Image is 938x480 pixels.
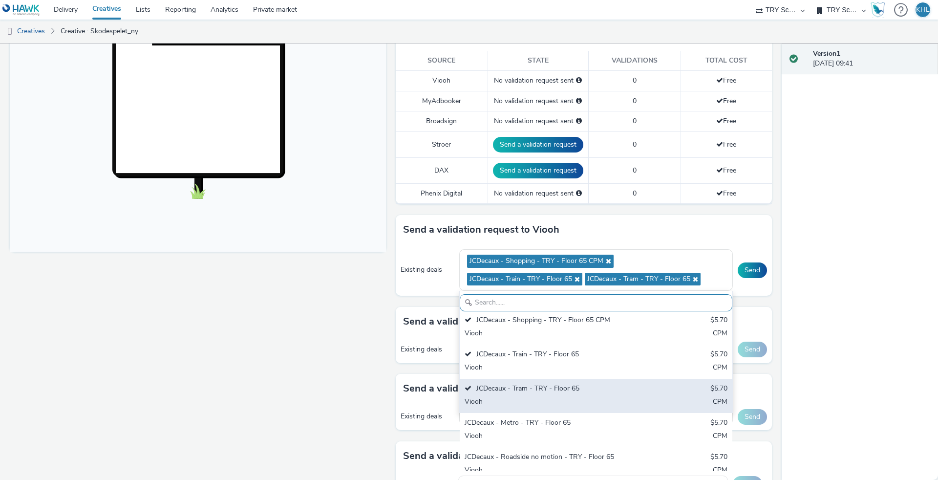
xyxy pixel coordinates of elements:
[396,91,488,111] td: MyAdbooker
[813,49,930,69] div: [DATE] 09:41
[710,452,727,463] div: $5.70
[716,140,736,149] span: Free
[813,49,840,58] strong: Version 1
[633,189,637,198] span: 0
[916,2,930,17] div: KHL
[738,409,767,425] button: Send
[633,76,637,85] span: 0
[713,431,727,442] div: CPM
[681,51,772,71] th: Total cost
[396,183,488,203] td: Phenix Digital
[465,328,638,340] div: Viooh
[713,465,727,477] div: CPM
[2,4,40,16] img: undefined Logo
[396,51,488,71] th: Source
[713,363,727,374] div: CPM
[469,275,572,284] span: JCDecaux - Train - TRY - Floor 65
[716,189,736,198] span: Free
[488,51,588,71] th: State
[403,314,579,329] h3: Send a validation request to Broadsign
[401,412,454,421] div: Existing deals
[710,384,727,395] div: $5.70
[396,71,488,91] td: Viooh
[493,137,583,153] button: Send a validation request
[493,76,583,86] div: No validation request sent
[465,363,638,374] div: Viooh
[587,275,690,284] span: JCDecaux - Tram - TRY - Floor 65
[396,111,488,131] td: Broadsign
[465,418,638,429] div: JCDecaux - Metro - TRY - Floor 65
[738,342,767,357] button: Send
[633,96,637,106] span: 0
[396,131,488,157] td: Stroer
[576,76,582,86] div: Please select a deal below and click on Send to send a validation request to Viooh.
[716,96,736,106] span: Free
[465,452,638,463] div: JCDecaux - Roadside no motion - TRY - Floor 65
[710,418,727,429] div: $5.70
[493,163,583,178] button: Send a validation request
[465,315,638,327] div: JCDecaux - Shopping - TRY - Floor 65 CPM
[465,349,638,361] div: JCDecaux - Train - TRY - Floor 65
[713,397,727,408] div: CPM
[465,431,638,442] div: Viooh
[401,265,454,275] div: Existing deals
[576,96,582,106] div: Please select a deal below and click on Send to send a validation request to MyAdbooker.
[738,262,767,278] button: Send
[493,189,583,198] div: No validation request sent
[403,449,596,463] h3: Send a validation request to Phenix Digital
[871,2,889,18] a: Hawk Academy
[716,76,736,85] span: Free
[713,328,727,340] div: CPM
[633,166,637,175] span: 0
[633,116,637,126] span: 0
[403,381,592,396] h3: Send a validation request to MyAdbooker
[588,51,681,71] th: Validations
[576,116,582,126] div: Please select a deal below and click on Send to send a validation request to Broadsign.
[465,384,638,395] div: JCDecaux - Tram - TRY - Floor 65
[56,20,143,43] a: Creative : Skodespelet_ny
[460,294,732,311] input: Search......
[465,465,638,477] div: Viooh
[5,27,15,37] img: dooh
[576,189,582,198] div: Please select a deal below and click on Send to send a validation request to Phenix Digital.
[633,140,637,149] span: 0
[493,116,583,126] div: No validation request sent
[716,116,736,126] span: Free
[403,222,559,237] h3: Send a validation request to Viooh
[465,397,638,408] div: Viooh
[401,345,454,354] div: Existing deals
[396,157,488,183] td: DAX
[710,315,727,327] div: $5.70
[871,2,885,18] img: Hawk Academy
[493,96,583,106] div: No validation request sent
[469,257,603,265] span: JCDecaux - Shopping - TRY - Floor 65 CPM
[710,349,727,361] div: $5.70
[716,166,736,175] span: Free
